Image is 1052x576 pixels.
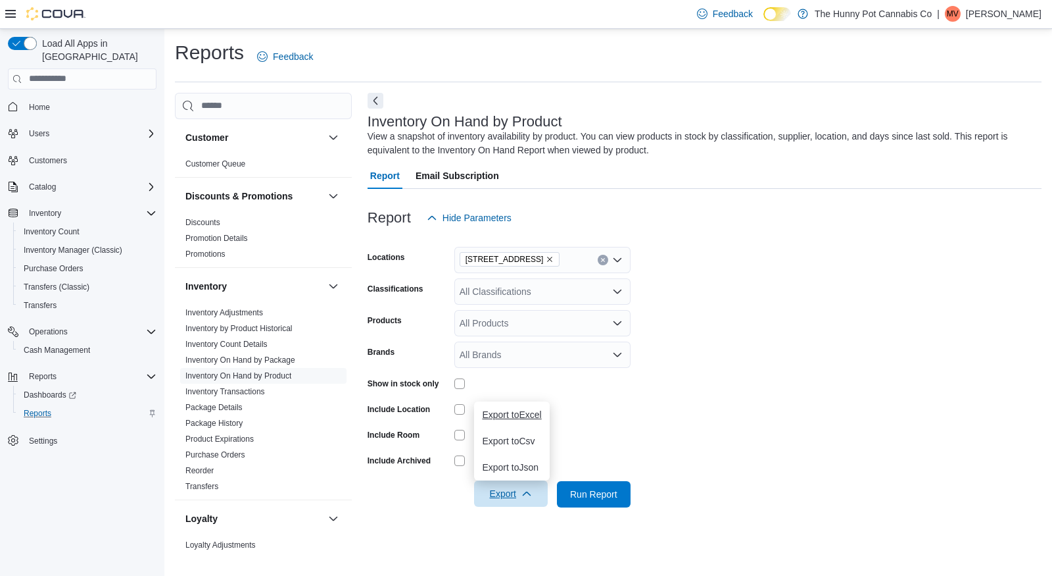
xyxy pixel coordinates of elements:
span: Catalog [29,182,56,192]
span: Export to Csv [482,436,541,446]
button: Operations [24,324,73,340]
span: Reports [24,408,51,419]
button: Open list of options [612,350,623,360]
span: Home [29,102,50,113]
button: Inventory [185,280,323,293]
button: Inventory [3,204,162,223]
span: Inventory Count [18,224,156,240]
a: Feedback [692,1,758,27]
a: Home [24,99,55,115]
span: Users [24,126,156,142]
a: Settings [24,433,62,449]
a: Customer Queue [185,159,245,169]
button: Loyalty [185,512,323,525]
span: Run Report [570,488,617,501]
span: Feedback [713,7,753,20]
div: Customer [175,156,352,177]
label: Include Location [368,404,430,415]
label: Locations [368,252,405,263]
a: Purchase Orders [18,261,89,276]
button: Users [24,126,55,142]
button: Customer [325,130,341,145]
span: Feedback [273,50,313,63]
span: Loyalty Adjustments [185,540,256,550]
span: Load All Apps in [GEOGRAPHIC_DATA] [37,37,156,63]
a: Package History [185,419,243,428]
label: Brands [368,347,394,357]
span: Operations [29,327,68,337]
a: Transfers (Classic) [18,279,95,295]
button: Cash Management [13,341,162,359]
label: Classifications [368,284,423,294]
button: Hide Parameters [421,205,517,231]
button: Run Report [557,481,631,508]
span: Inventory On Hand by Package [185,355,295,365]
button: Remove 334 Wellington Rd from selection in this group [546,255,554,263]
a: Promotions [185,249,226,259]
button: Transfers [13,296,162,315]
a: Dashboards [18,387,82,403]
a: Inventory On Hand by Product [185,371,291,380]
a: Inventory by Product Historical [185,324,293,333]
span: Inventory Manager (Classic) [24,245,122,255]
span: [STREET_ADDRESS] [466,253,544,266]
span: Catalog [24,179,156,195]
button: Settings [3,431,162,450]
span: Discounts [185,217,220,228]
a: Inventory Adjustments [185,308,263,317]
input: Dark Mode [763,7,791,21]
a: Customers [24,153,72,169]
button: Open list of options [612,286,623,297]
div: Loyalty [175,537,352,574]
a: Product Expirations [185,434,254,444]
span: Customers [24,152,156,169]
button: Home [3,97,162,117]
button: Customer [185,131,323,144]
button: Discounts & Promotions [185,190,323,203]
span: Email Subscription [416,163,499,189]
span: Reports [29,371,57,382]
span: Reports [18,406,156,421]
a: Inventory On Hand by Package [185,355,295,365]
span: Transfers (Classic) [18,279,156,295]
span: Inventory Transactions [185,386,265,397]
h3: Discounts & Promotions [185,190,293,203]
span: Reorder [185,465,214,476]
div: View a snapshot of inventory availability by product. You can view products in stock by classific... [368,130,1035,157]
span: Inventory [24,205,156,221]
span: Reports [24,369,156,384]
span: Package Details [185,402,243,413]
a: Inventory Manager (Classic) [18,242,128,258]
div: Discounts & Promotions [175,215,352,267]
span: Transfers [185,481,218,492]
button: Export [474,481,548,507]
label: Products [368,315,402,326]
span: Inventory Count [24,226,80,237]
button: Clear input [598,255,608,265]
label: Include Room [368,430,419,440]
button: Reports [24,369,62,384]
span: MV [947,6,959,22]
span: Settings [24,432,156,448]
span: Customers [29,155,67,166]
span: Inventory On Hand by Product [185,371,291,381]
span: Dashboards [24,390,76,400]
button: Transfers (Classic) [13,278,162,296]
a: Purchase Orders [185,450,245,459]
button: Inventory [325,278,341,294]
div: Maly Vang [945,6,961,22]
a: Inventory Transactions [185,387,265,396]
button: Inventory Count [13,223,162,241]
a: Discounts [185,218,220,227]
button: Export toExcel [474,402,549,428]
button: Open list of options [612,318,623,328]
span: 334 Wellington Rd [460,252,560,267]
h3: Customer [185,131,228,144]
span: Home [24,99,156,115]
span: Report [370,163,400,189]
span: Export to Json [482,462,541,473]
a: Transfers [18,298,62,313]
span: Transfers [18,298,156,313]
